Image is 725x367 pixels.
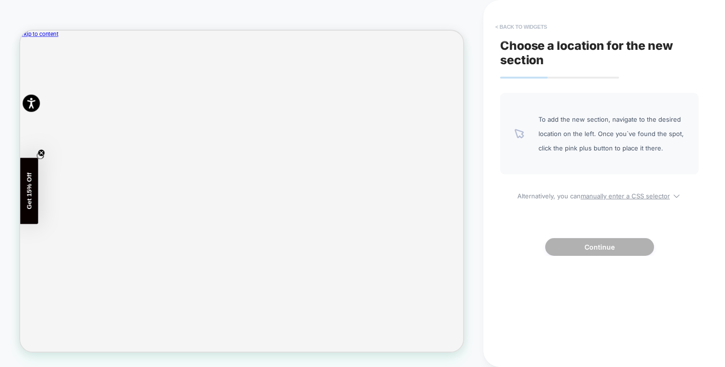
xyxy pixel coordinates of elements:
button: Continue [545,238,654,256]
button: < Back to widgets [491,19,552,34]
span: Choose a location for the new section [500,38,673,67]
u: manually enter a CSS selector [581,192,670,200]
img: pointer [515,129,524,138]
span: Alternatively, you can [500,189,699,200]
button: Close teaser [22,162,32,172]
span: Get 15% Off [7,189,17,238]
span: To add the new section, navigate to the desired location on the left. Once you`ve found the spot,... [538,112,684,155]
